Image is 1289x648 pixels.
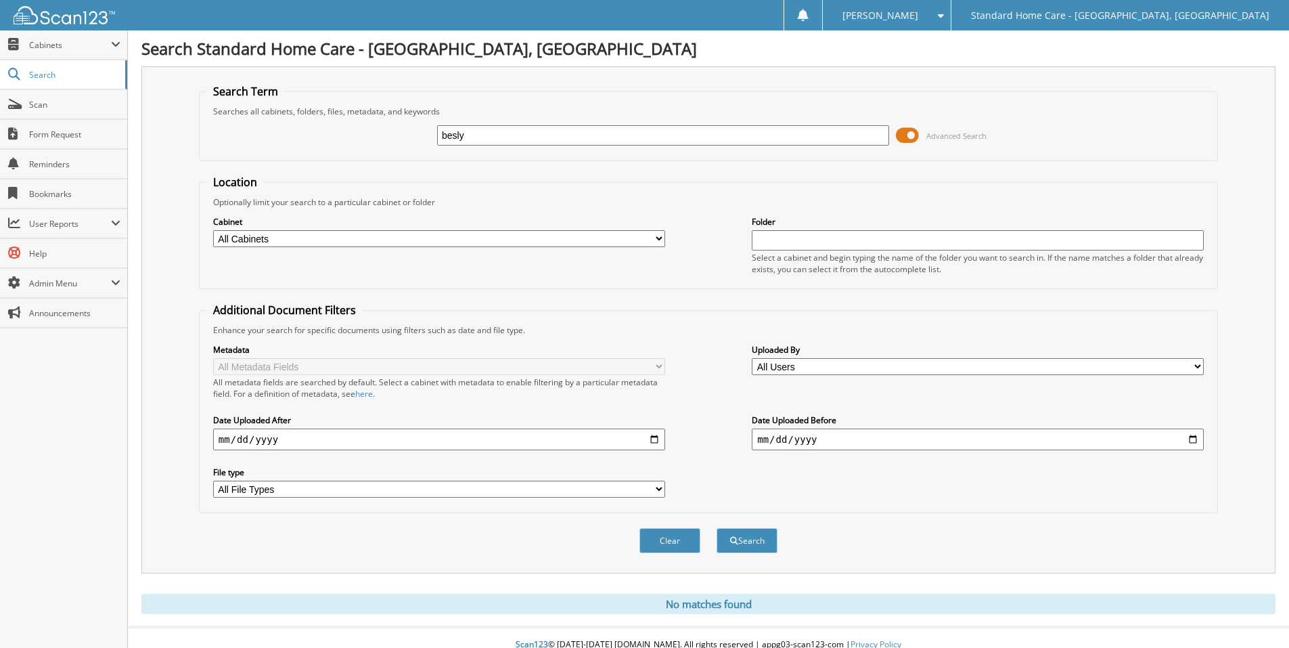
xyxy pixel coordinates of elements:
[206,303,363,318] legend: Additional Document Filters
[29,158,120,170] span: Reminders
[206,175,264,190] legend: Location
[752,216,1204,228] label: Folder
[842,12,918,20] span: [PERSON_NAME]
[213,344,665,355] label: Metadata
[639,528,700,553] button: Clear
[29,188,120,200] span: Bookmarks
[213,467,665,478] label: File type
[717,528,777,553] button: Search
[971,12,1269,20] span: Standard Home Care - [GEOGRAPHIC_DATA], [GEOGRAPHIC_DATA]
[141,594,1275,614] div: No matches found
[213,376,665,399] div: All metadata fields are searched by default. Select a cabinet with metadata to enable filtering b...
[206,196,1211,208] div: Optionally limit your search to a particular cabinet or folder
[926,131,987,141] span: Advanced Search
[29,307,120,319] span: Announcements
[29,129,120,140] span: Form Request
[206,106,1211,117] div: Searches all cabinets, folders, files, metadata, and keywords
[206,324,1211,336] div: Enhance your search for specific documents using filters such as date and file type.
[29,248,120,259] span: Help
[213,429,665,450] input: start
[29,218,111,230] span: User Reports
[29,69,118,81] span: Search
[29,278,111,289] span: Admin Menu
[29,39,111,51] span: Cabinets
[141,37,1275,60] h1: Search Standard Home Care - [GEOGRAPHIC_DATA], [GEOGRAPHIC_DATA]
[752,344,1204,355] label: Uploaded By
[29,99,120,110] span: Scan
[206,84,285,99] legend: Search Term
[355,388,373,399] a: here
[752,429,1204,450] input: end
[213,414,665,426] label: Date Uploaded After
[752,414,1204,426] label: Date Uploaded Before
[14,6,115,24] img: scan123-logo-white.svg
[213,216,665,228] label: Cabinet
[752,252,1204,275] div: Select a cabinet and begin typing the name of the folder you want to search in. If the name match...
